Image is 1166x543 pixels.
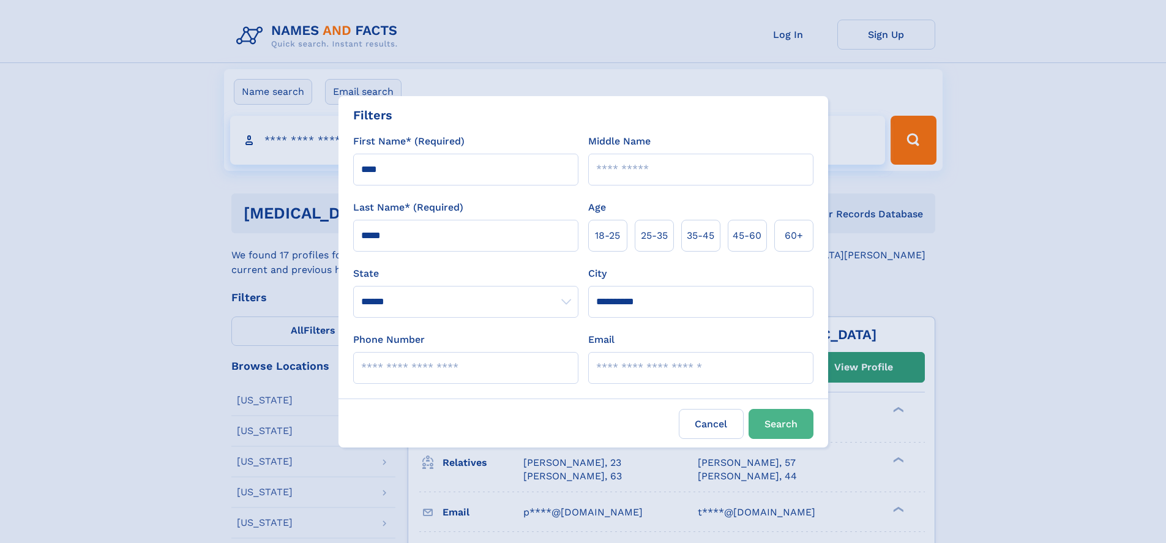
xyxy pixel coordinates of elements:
[588,134,651,149] label: Middle Name
[733,228,761,243] span: 45‑60
[785,228,803,243] span: 60+
[588,200,606,215] label: Age
[595,228,620,243] span: 18‑25
[353,106,392,124] div: Filters
[641,228,668,243] span: 25‑35
[353,200,463,215] label: Last Name* (Required)
[588,266,607,281] label: City
[749,409,813,439] button: Search
[353,266,578,281] label: State
[353,134,465,149] label: First Name* (Required)
[687,228,714,243] span: 35‑45
[679,409,744,439] label: Cancel
[353,332,425,347] label: Phone Number
[588,332,615,347] label: Email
